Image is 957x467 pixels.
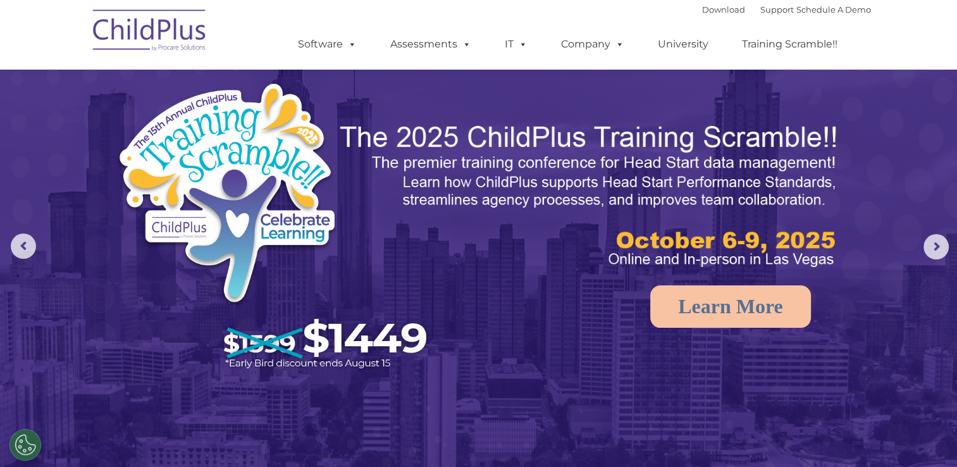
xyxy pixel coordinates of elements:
a: Company [548,32,637,57]
a: Schedule A Demo [796,4,871,15]
span: Phone number [176,135,230,145]
span: Last name [176,84,214,93]
a: IT [492,32,540,57]
img: ChildPlus by Procare Solutions [87,1,213,64]
a: Software [285,32,369,57]
iframe: Chat Widget [751,330,957,467]
a: University [645,32,721,57]
button: Cookies Settings [9,429,41,461]
a: Training Scramble!! [729,32,850,57]
font: | [702,4,871,15]
a: Support [760,4,794,15]
a: Learn More [650,285,811,328]
a: Assessments [378,32,484,57]
a: Download [702,4,745,15]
